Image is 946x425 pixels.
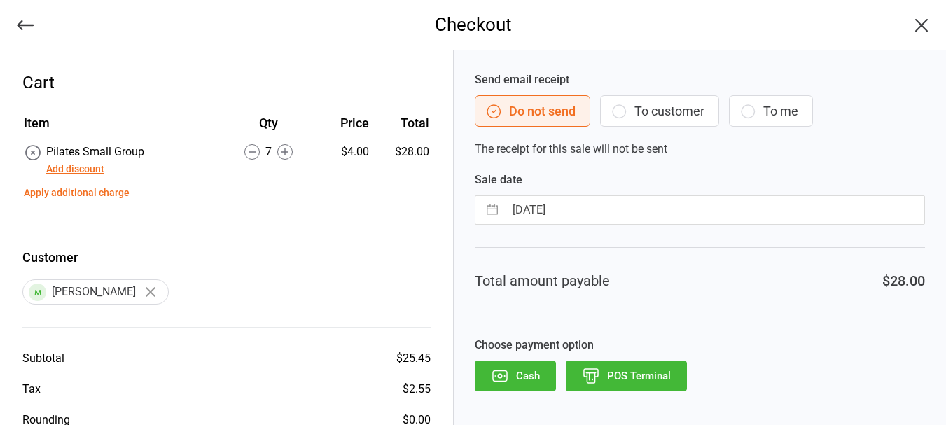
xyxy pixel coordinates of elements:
div: $25.45 [396,350,431,367]
button: To customer [600,95,719,127]
button: Cash [475,361,556,391]
div: 7 [218,144,319,160]
button: To me [729,95,813,127]
label: Customer [22,248,431,267]
div: Cart [22,70,431,95]
div: [PERSON_NAME] [22,279,169,305]
div: Tax [22,381,41,398]
span: Pilates Small Group [46,145,144,158]
th: Qty [218,113,319,142]
button: Do not send [475,95,590,127]
button: Apply additional charge [24,186,130,200]
label: Send email receipt [475,71,925,88]
button: Add discount [46,162,104,176]
th: Item [24,113,217,142]
div: $28.00 [882,270,925,291]
button: POS Terminal [566,361,687,391]
div: Price [321,113,369,132]
div: $2.55 [403,381,431,398]
div: Total amount payable [475,270,610,291]
div: $4.00 [321,144,369,160]
th: Total [375,113,430,142]
label: Sale date [475,172,925,188]
div: Subtotal [22,350,64,367]
div: The receipt for this sale will not be sent [475,71,925,158]
label: Choose payment option [475,337,925,354]
td: $28.00 [375,144,430,177]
